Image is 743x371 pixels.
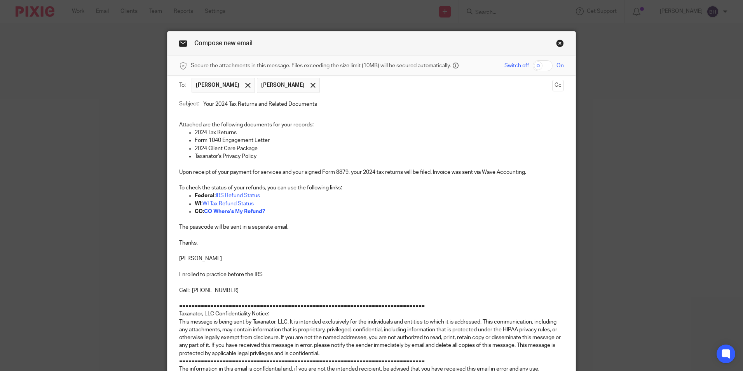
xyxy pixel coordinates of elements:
[179,255,564,262] p: [PERSON_NAME]
[179,271,564,278] p: Enrolled to practice before the IRS
[556,62,564,70] span: On
[179,81,188,89] label: To:
[179,318,564,357] p: This message is being sent by Taxanator, LLC. It is intended exclusively for the individuals and ...
[504,62,529,70] span: Switch off
[195,200,564,208] p: :
[179,121,564,129] p: Attached are the following documents for your records:
[179,184,564,192] p: To check the status of your refunds, you can use the following links:
[179,223,564,231] p: The passcode will be sent in a separate email.
[195,209,204,214] strong: CO:
[261,81,305,89] span: [PERSON_NAME]
[195,152,564,160] p: Taxanator's Privacy Policy
[195,201,201,206] strong: WI
[191,62,451,70] span: Secure the attachments in this message. Files exceeding the size limit (10MB) will be secured aut...
[179,168,564,176] p: Upon receipt of your payment for services and your signed Form 8879, your 2024 tax returns will b...
[179,100,199,108] label: Subject:
[179,310,564,318] p: Taxanator, LLC Confidentiality Notice:
[216,193,260,198] a: IRS Refund Status
[552,80,564,91] button: Cc
[202,201,254,206] a: WI Tax Refund Status
[179,287,564,294] p: Cell: [PHONE_NUMBER]
[179,357,564,365] p: ===============================================================================
[194,40,253,46] span: Compose new email
[195,129,564,136] p: 2024 Tax Returns
[196,81,239,89] span: [PERSON_NAME]
[195,145,564,152] p: 2024 Client Care Package
[195,136,564,144] p: Form 1040 Engagement Letter
[179,303,425,309] strong: ===============================================================================
[179,239,564,247] p: Thanks,
[556,39,564,50] a: Close this dialog window
[195,193,215,198] strong: Federal
[195,192,564,199] p: :
[204,209,265,214] a: CO Where's My Refund?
